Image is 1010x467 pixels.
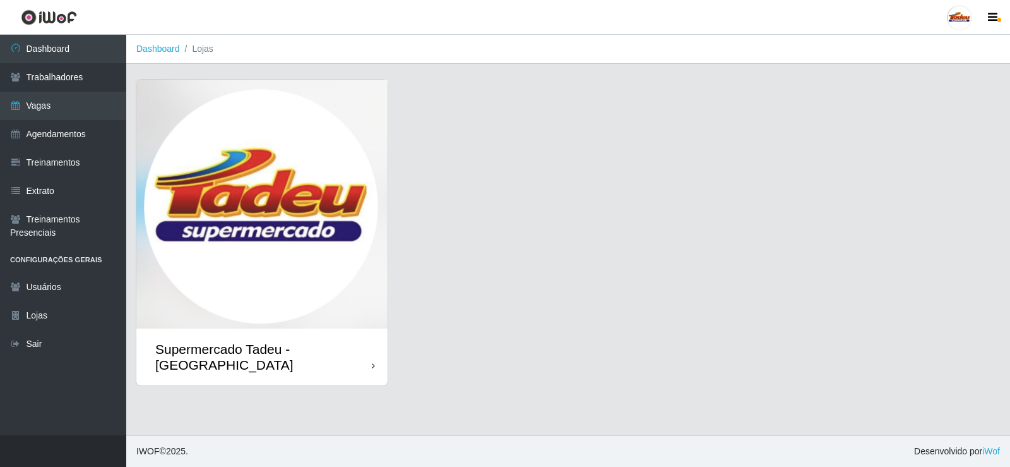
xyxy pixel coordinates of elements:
[155,341,372,373] div: Supermercado Tadeu - [GEOGRAPHIC_DATA]
[136,80,388,329] img: cardImg
[136,80,388,385] a: Supermercado Tadeu - [GEOGRAPHIC_DATA]
[914,445,1000,458] span: Desenvolvido por
[126,35,1010,64] nav: breadcrumb
[136,446,160,456] span: IWOF
[982,446,1000,456] a: iWof
[136,445,188,458] span: © 2025 .
[21,9,77,25] img: CoreUI Logo
[136,44,180,54] a: Dashboard
[180,42,213,56] li: Lojas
